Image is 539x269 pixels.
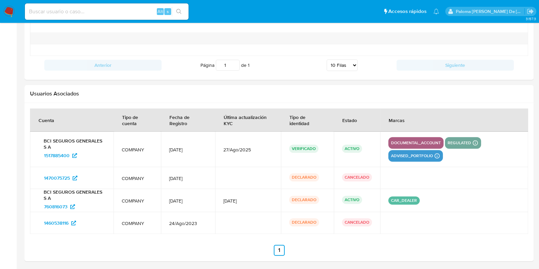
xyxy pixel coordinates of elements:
a: Notificaciones [433,9,439,14]
span: Alt [158,8,163,15]
span: s [167,8,169,15]
button: search-icon [172,7,186,16]
h2: Usuarios Asociados [30,90,528,97]
span: Accesos rápidos [388,8,426,15]
input: Buscar usuario o caso... [25,7,189,16]
p: paloma.falcondesoto@mercadolibre.cl [456,8,525,15]
a: Salir [527,8,534,15]
span: 3.157.3 [525,16,536,21]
